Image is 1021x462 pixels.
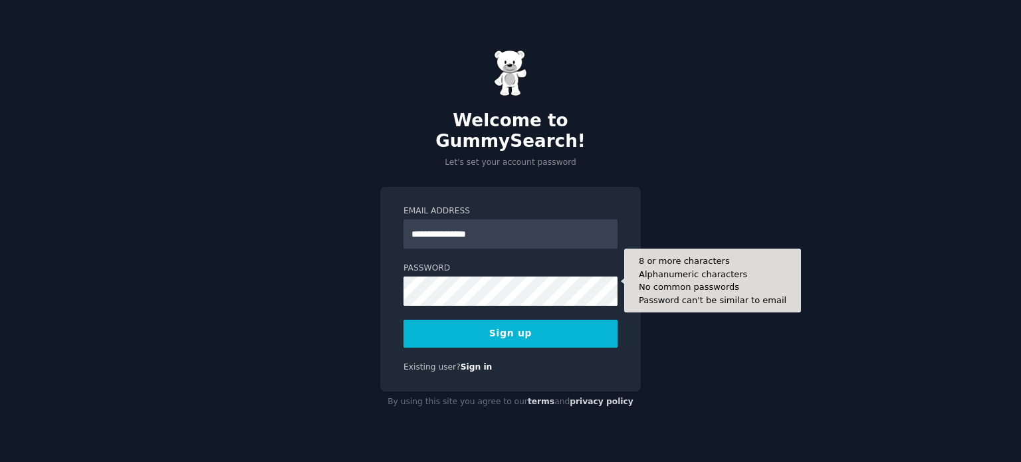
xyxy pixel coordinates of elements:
label: Password [403,263,618,275]
button: Sign up [403,320,618,348]
a: Sign in [461,362,493,372]
a: terms [528,397,554,406]
span: Existing user? [403,362,461,372]
h2: Welcome to GummySearch! [380,110,641,152]
label: Email Address [403,205,618,217]
a: privacy policy [570,397,633,406]
p: Let's set your account password [380,157,641,169]
img: Gummy Bear [494,50,527,96]
div: By using this site you agree to our and [380,392,641,413]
